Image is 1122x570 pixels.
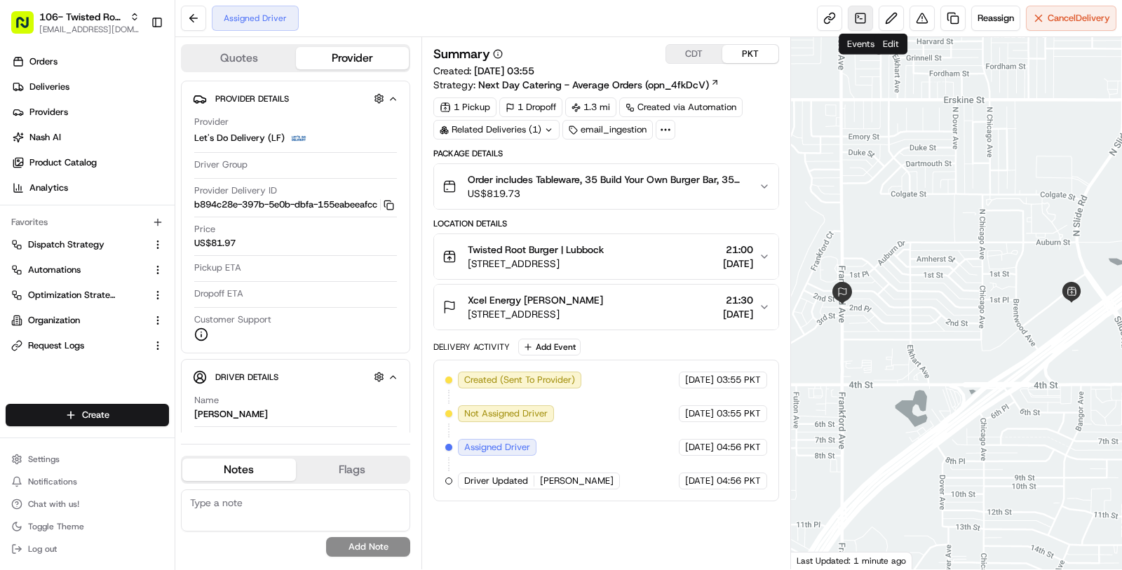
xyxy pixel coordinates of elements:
span: Log out [28,543,57,555]
button: Automations [6,259,169,281]
span: 106- Twisted Root Burger - Lubbock [39,10,124,24]
span: Providers [29,106,68,118]
button: Add Event [518,339,581,355]
div: Favorites [6,211,169,233]
a: Nash AI [6,126,175,149]
a: Next Day Catering - Average Orders (opn_4fkDcV) [478,78,719,92]
img: lets_do_delivery_logo.png [290,130,307,147]
span: Provider Delivery ID [194,184,277,197]
span: Create [82,409,109,421]
span: [DATE] [723,257,753,271]
span: Driver Details [215,372,278,383]
span: [DATE] [685,407,714,420]
h3: Summary [433,48,490,60]
span: Automations [28,264,81,276]
a: Providers [6,101,175,123]
div: Events [839,34,883,55]
div: Location Details [433,218,779,229]
span: Price [194,223,215,236]
span: Settings [28,454,60,465]
button: Provider Details [193,87,398,110]
button: Flags [296,459,410,481]
div: Edit [874,34,907,55]
span: Pickup ETA [194,262,241,274]
button: Notes [182,459,296,481]
span: Assigned Driver [464,441,530,454]
a: Product Catalog [6,151,175,174]
span: Let's Do Delivery (LF) [194,132,285,144]
span: Created (Sent To Provider) [464,374,575,386]
div: 1.3 mi [565,97,616,117]
span: US$819.73 [468,186,748,201]
span: [DATE] [685,475,714,487]
span: Dropoff ETA [194,287,243,300]
button: Reassign [971,6,1020,31]
span: Deliveries [29,81,69,93]
div: Related Deliveries (1) [433,120,560,140]
span: [STREET_ADDRESS] [468,257,604,271]
button: Notifications [6,472,169,491]
span: [DATE] [723,307,753,321]
div: Last Updated: 1 minute ago [791,552,912,569]
button: Provider [296,47,410,69]
button: Optimization Strategy [6,284,169,306]
span: Dispatch Strategy [28,238,104,251]
span: 03:55 PKT [717,374,761,386]
span: Provider [194,116,229,128]
a: Deliveries [6,76,175,98]
span: Not Assigned Driver [464,407,548,420]
button: Log out [6,539,169,559]
div: Created via Automation [619,97,743,117]
button: Organization [6,309,169,332]
span: Next Day Catering - Average Orders (opn_4fkDcV) [478,78,709,92]
span: Toggle Theme [28,521,84,532]
span: Driver Group [194,158,248,171]
span: Chat with us! [28,498,79,510]
span: 03:55 PKT [717,407,761,420]
div: 1 Dropoff [499,97,562,117]
span: [DATE] [685,374,714,386]
span: [DATE] [685,441,714,454]
span: [STREET_ADDRESS] [468,307,603,321]
span: Notifications [28,476,77,487]
span: Twisted Root Burger | Lubbock [468,243,604,257]
a: Dispatch Strategy [11,238,147,251]
span: 21:30 [723,293,753,307]
button: Twisted Root Burger | Lubbock[STREET_ADDRESS]21:00[DATE] [434,234,778,279]
span: 04:56 PKT [717,475,761,487]
span: Optimization Strategy [28,289,116,301]
span: Reassign [978,12,1014,25]
button: Quotes [182,47,296,69]
div: [PERSON_NAME] [194,408,268,421]
span: Xcel Energy [PERSON_NAME] [468,293,603,307]
div: Strategy: [433,78,719,92]
button: Create [6,404,169,426]
span: Created: [433,64,534,78]
span: Provider Details [215,93,289,104]
a: Analytics [6,177,175,199]
span: [PERSON_NAME] [540,475,614,487]
span: 04:56 PKT [717,441,761,454]
span: Name [194,394,219,407]
button: Settings [6,449,169,469]
button: 106- Twisted Root Burger - Lubbock[EMAIL_ADDRESS][DOMAIN_NAME] [6,6,145,39]
span: [DATE] 03:55 [474,65,534,77]
button: Dispatch Strategy [6,233,169,256]
button: Request Logs [6,334,169,357]
a: Request Logs [11,339,147,352]
button: Toggle Theme [6,517,169,536]
div: Delivery Activity [433,341,510,353]
button: Driver Details [193,365,398,388]
button: b894c28e-397b-5e0b-dbfa-155eabeeafcc [194,198,394,211]
span: US$81.97 [194,237,236,250]
span: Customer Support [194,313,271,326]
span: 21:00 [723,243,753,257]
div: 1 Pickup [433,97,496,117]
button: CDT [666,45,722,63]
button: PKT [722,45,778,63]
button: [EMAIL_ADDRESS][DOMAIN_NAME] [39,24,140,35]
span: Analytics [29,182,68,194]
span: Orders [29,55,58,68]
span: Product Catalog [29,156,97,169]
div: email_ingestion [562,120,653,140]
